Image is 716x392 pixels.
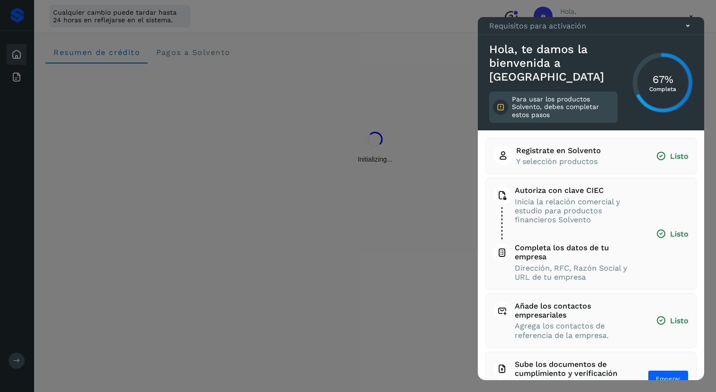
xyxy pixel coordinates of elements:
span: Y selección productos [516,157,601,166]
h3: 67% [649,73,676,85]
p: Requisitos para activación [489,21,586,30]
button: Registrate en SolventoY selección productosListo [493,146,689,166]
span: Registrate en Solvento [516,146,601,155]
button: Añade los contactos empresarialesAgrega los contactos de referencia de la empresa.Listo [493,301,689,340]
span: Inicia la relación comercial y estudio para productos financieros Solvento [515,197,638,225]
p: Completa [649,86,676,92]
div: Requisitos para activación [478,17,704,35]
span: Dirección, RFC, Razón Social y URL de tu empresa [515,264,638,282]
span: Listo [656,229,689,239]
span: Listo [656,316,689,326]
span: Agrega los contactos de referencia de la empresa. [515,321,638,339]
span: Autoriza con clave CIEC [515,186,638,195]
span: Empezar [656,374,680,383]
button: Autoriza con clave CIECInicia la relación comercial y estudio para productos financieros Solvento... [493,186,689,282]
span: Sube los documentos de cumplimiento y verificación [515,360,630,378]
span: Listo [656,151,689,161]
p: Para usar los productos Solvento, debes completar estos pasos [512,95,614,119]
button: Empezar [648,370,689,387]
span: Añade los contactos empresariales [515,301,638,319]
h3: Hola, te damos la bienvenida a [GEOGRAPHIC_DATA] [489,43,618,83]
span: Completa los datos de tu empresa [515,243,638,261]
